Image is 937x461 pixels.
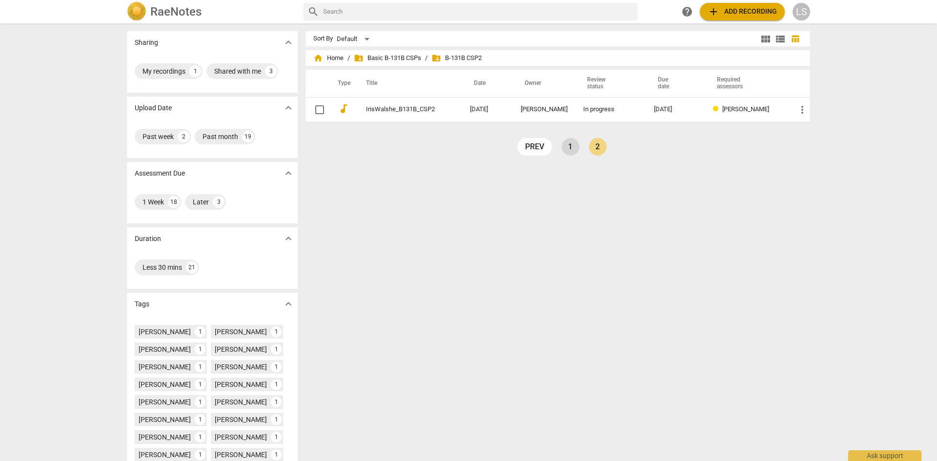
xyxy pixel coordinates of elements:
[143,132,174,141] div: Past week
[283,167,294,179] span: expand_more
[195,344,205,355] div: 1
[796,104,808,116] span: more_vert
[713,105,722,113] span: Review status: in progress
[195,432,205,442] div: 1
[760,33,772,45] span: view_module
[722,105,769,113] span: [PERSON_NAME]
[271,379,282,390] div: 1
[271,397,282,407] div: 1
[848,450,921,461] div: Ask support
[337,31,373,47] div: Default
[195,379,205,390] div: 1
[431,53,482,63] span: B-131B CSP2
[281,35,296,50] button: Show more
[214,66,261,76] div: Shared with me
[195,326,205,337] div: 1
[281,231,296,246] button: Show more
[139,344,191,354] div: [PERSON_NAME]
[139,450,191,460] div: [PERSON_NAME]
[271,361,282,372] div: 1
[313,35,333,42] div: Sort By
[135,103,172,113] p: Upload Date
[195,414,205,425] div: 1
[708,6,777,18] span: Add recording
[793,3,810,20] button: LS
[517,138,552,156] a: prev
[705,70,789,97] th: Required assessors
[513,70,575,97] th: Owner
[215,344,267,354] div: [PERSON_NAME]
[139,380,191,389] div: [PERSON_NAME]
[195,397,205,407] div: 1
[203,132,238,141] div: Past month
[271,449,282,460] div: 1
[354,53,421,63] span: Basic B-131B CSPs
[215,327,267,337] div: [PERSON_NAME]
[195,361,205,372] div: 1
[215,397,267,407] div: [PERSON_NAME]
[354,70,462,97] th: Title
[431,53,441,63] span: folder_shared
[758,32,773,46] button: Tile view
[281,297,296,311] button: Show more
[139,415,191,424] div: [PERSON_NAME]
[788,32,802,46] button: Table view
[283,102,294,114] span: expand_more
[139,397,191,407] div: [PERSON_NAME]
[646,70,705,97] th: Due date
[213,196,224,208] div: 3
[150,5,202,19] h2: RaeNotes
[562,138,579,156] a: Page 1
[127,2,146,21] img: Logo
[127,2,296,21] a: LogoRaeNotes
[215,362,267,372] div: [PERSON_NAME]
[366,106,435,113] a: IrisWalshe_B131B_CSP2
[521,106,568,113] div: [PERSON_NAME]
[193,197,209,207] div: Later
[215,432,267,442] div: [PERSON_NAME]
[583,106,638,113] div: In progress
[338,103,349,115] span: audiotrack
[330,70,354,97] th: Type
[462,70,513,97] th: Date
[135,299,149,309] p: Tags
[215,450,267,460] div: [PERSON_NAME]
[774,33,786,45] span: view_list
[271,326,282,337] div: 1
[462,97,513,122] td: [DATE]
[143,197,164,207] div: 1 Week
[425,55,428,62] span: /
[139,362,191,372] div: [PERSON_NAME]
[354,53,364,63] span: folder_shared
[139,432,191,442] div: [PERSON_NAME]
[143,66,185,76] div: My recordings
[178,131,189,142] div: 2
[281,100,296,115] button: Show more
[283,233,294,244] span: expand_more
[168,196,180,208] div: 18
[347,55,350,62] span: /
[215,380,267,389] div: [PERSON_NAME]
[681,6,693,18] span: help
[791,34,800,43] span: table_chart
[143,262,182,272] div: Less 30 mins
[271,414,282,425] div: 1
[271,432,282,442] div: 1
[186,261,198,273] div: 21
[313,53,323,63] span: home
[283,37,294,48] span: expand_more
[139,327,191,337] div: [PERSON_NAME]
[195,449,205,460] div: 1
[307,6,319,18] span: search
[281,166,296,180] button: Show more
[773,32,788,46] button: List view
[135,38,158,48] p: Sharing
[708,6,719,18] span: add
[215,415,267,424] div: [PERSON_NAME]
[135,168,185,179] p: Assessment Due
[242,131,254,142] div: 19
[654,106,697,113] div: [DATE]
[589,138,607,156] a: Page 2 is your current page
[700,3,785,20] button: Upload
